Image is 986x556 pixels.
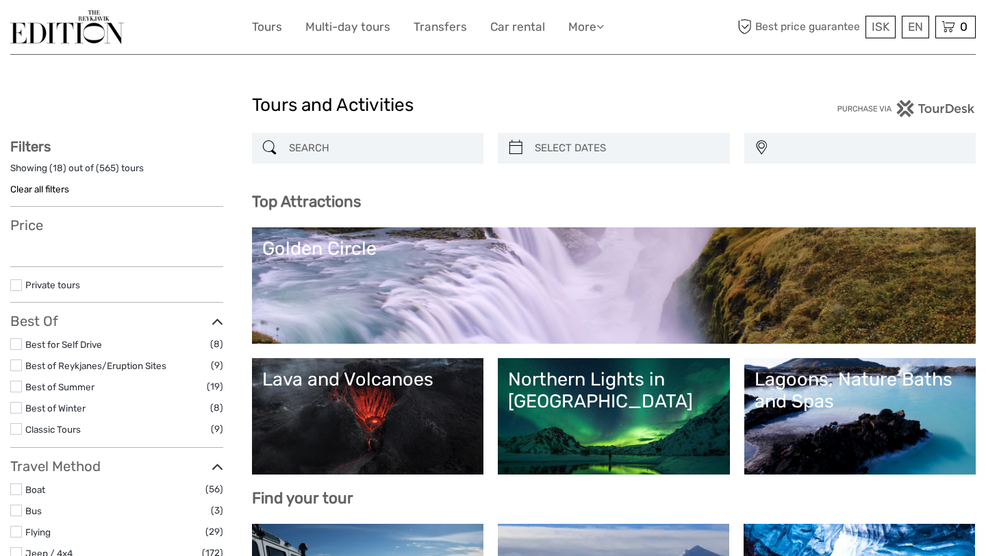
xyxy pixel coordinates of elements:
[902,16,929,38] div: EN
[252,489,353,507] b: Find your tour
[210,400,223,416] span: (8)
[205,481,223,497] span: (56)
[10,184,69,194] a: Clear all filters
[25,527,51,538] a: Flying
[305,17,390,37] a: Multi-day tours
[25,424,81,435] a: Classic Tours
[25,484,45,495] a: Boat
[210,336,223,352] span: (8)
[10,138,51,155] strong: Filters
[211,503,223,518] span: (3)
[252,94,735,116] h1: Tours and Activities
[529,136,723,160] input: SELECT DATES
[10,217,223,233] h3: Price
[568,17,604,37] a: More
[872,20,889,34] span: ISK
[755,368,966,413] div: Lagoons, Nature Baths and Spas
[205,524,223,540] span: (29)
[755,368,966,464] a: Lagoons, Nature Baths and Spas
[25,381,94,392] a: Best of Summer
[10,162,223,183] div: Showing ( ) out of ( ) tours
[10,458,223,475] h3: Travel Method
[490,17,545,37] a: Car rental
[99,162,116,175] label: 565
[10,313,223,329] h3: Best Of
[508,368,720,464] a: Northern Lights in [GEOGRAPHIC_DATA]
[207,379,223,394] span: (19)
[25,505,42,516] a: Bus
[211,421,223,437] span: (9)
[25,339,102,350] a: Best for Self Drive
[53,162,63,175] label: 18
[252,192,361,211] b: Top Attractions
[262,238,966,260] div: Golden Circle
[211,357,223,373] span: (9)
[25,403,86,414] a: Best of Winter
[414,17,467,37] a: Transfers
[262,368,474,464] a: Lava and Volcanoes
[837,100,976,117] img: PurchaseViaTourDesk.png
[958,20,970,34] span: 0
[283,136,477,160] input: SEARCH
[735,16,863,38] span: Best price guarantee
[10,10,124,44] img: The Reykjavík Edition
[252,17,282,37] a: Tours
[508,368,720,413] div: Northern Lights in [GEOGRAPHIC_DATA]
[262,238,966,333] a: Golden Circle
[25,279,80,290] a: Private tours
[262,368,474,390] div: Lava and Volcanoes
[25,360,166,371] a: Best of Reykjanes/Eruption Sites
